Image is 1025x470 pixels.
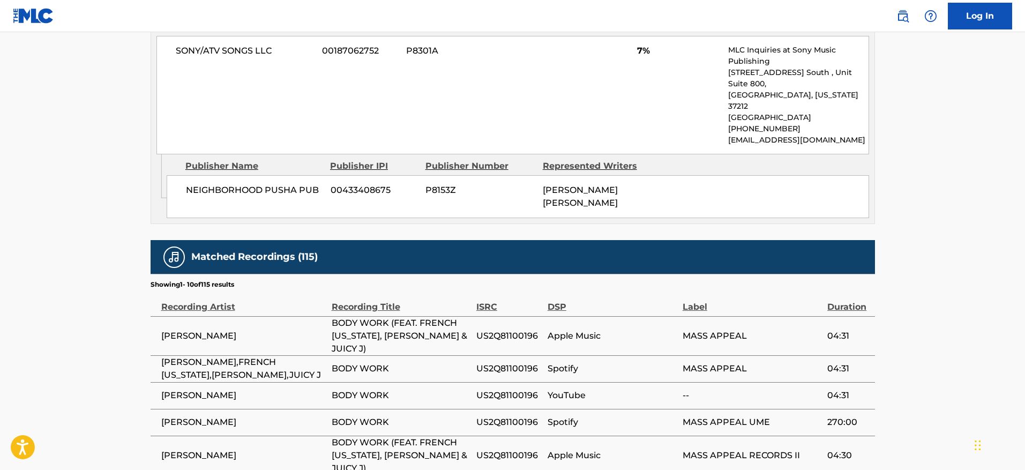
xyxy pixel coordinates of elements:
a: Log In [948,3,1012,29]
div: Represented Writers [543,160,652,173]
p: MLC Inquiries at Sony Music Publishing [728,44,868,67]
span: 00433408675 [331,184,417,197]
a: Public Search [892,5,914,27]
h5: Matched Recordings (115) [191,251,318,263]
span: US2Q81100196 [476,389,542,402]
span: NEIGHBORHOOD PUSHA PUB [186,184,323,197]
iframe: Chat Widget [971,419,1025,470]
div: Publisher IPI [330,160,417,173]
div: DSP [548,289,677,314]
div: Publisher Number [425,160,535,173]
p: [STREET_ADDRESS] South , Unit Suite 800, [728,67,868,89]
p: [PHONE_NUMBER] [728,123,868,135]
div: Drag [975,429,981,461]
span: -- [683,389,822,402]
span: 04:31 [827,389,869,402]
span: BODY WORK (FEAT. FRENCH [US_STATE], [PERSON_NAME] & JUICY J) [332,317,471,355]
span: BODY WORK [332,416,471,429]
span: [PERSON_NAME] [161,449,326,462]
span: MASS APPEAL RECORDS II [683,449,822,462]
span: YouTube [548,389,677,402]
img: MLC Logo [13,8,54,24]
span: [PERSON_NAME] [161,330,326,342]
p: [EMAIL_ADDRESS][DOMAIN_NAME] [728,135,868,146]
div: Label [683,289,822,314]
div: Help [920,5,941,27]
span: Apple Music [548,449,677,462]
span: Spotify [548,416,677,429]
span: [PERSON_NAME],FRENCH [US_STATE],[PERSON_NAME],JUICY J [161,356,326,382]
span: 04:31 [827,330,869,342]
div: Recording Artist [161,289,326,314]
div: ISRC [476,289,542,314]
span: P8153Z [425,184,535,197]
span: BODY WORK [332,362,471,375]
div: Publisher Name [185,160,322,173]
p: Showing 1 - 10 of 115 results [151,280,234,289]
span: Spotify [548,362,677,375]
img: Matched Recordings [168,251,181,264]
span: [PERSON_NAME] [PERSON_NAME] [543,185,618,208]
div: Duration [827,289,869,314]
span: US2Q81100196 [476,416,542,429]
p: [GEOGRAPHIC_DATA] [728,112,868,123]
span: P8301A [406,44,510,57]
span: SONY/ATV SONGS LLC [176,44,315,57]
span: 270:00 [827,416,869,429]
span: MASS APPEAL UME [683,416,822,429]
img: search [896,10,909,23]
span: 00187062752 [322,44,398,57]
span: US2Q81100196 [476,362,542,375]
span: MASS APPEAL [683,330,822,342]
span: 04:30 [827,449,869,462]
span: Apple Music [548,330,677,342]
span: 04:31 [827,362,869,375]
span: [PERSON_NAME] [161,389,326,402]
span: [PERSON_NAME] [161,416,326,429]
img: help [924,10,937,23]
p: [GEOGRAPHIC_DATA], [US_STATE] 37212 [728,89,868,112]
span: US2Q81100196 [476,449,542,462]
span: MASS APPEAL [683,362,822,375]
div: Recording Title [332,289,471,314]
span: BODY WORK [332,389,471,402]
span: US2Q81100196 [476,330,542,342]
span: 7% [637,44,720,57]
